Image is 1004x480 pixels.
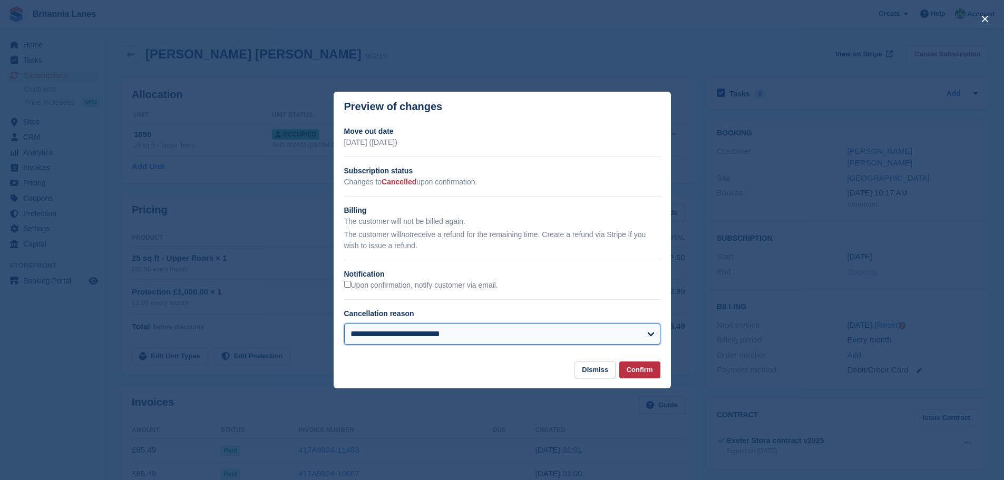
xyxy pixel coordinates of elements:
[344,281,498,290] label: Upon confirmation, notify customer via email.
[344,126,660,137] h2: Move out date
[344,269,660,280] h2: Notification
[382,178,416,186] span: Cancelled
[344,309,414,318] label: Cancellation reason
[401,230,411,239] em: not
[344,165,660,177] h2: Subscription status
[977,11,993,27] button: close
[344,101,443,113] p: Preview of changes
[344,281,351,288] input: Upon confirmation, notify customer via email.
[344,177,660,188] p: Changes to upon confirmation.
[574,361,616,379] button: Dismiss
[344,229,660,251] p: The customer will receive a refund for the remaining time. Create a refund via Stripe if you wish...
[619,361,660,379] button: Confirm
[344,205,660,216] h2: Billing
[344,137,660,148] p: [DATE] ([DATE])
[344,216,660,227] p: The customer will not be billed again.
